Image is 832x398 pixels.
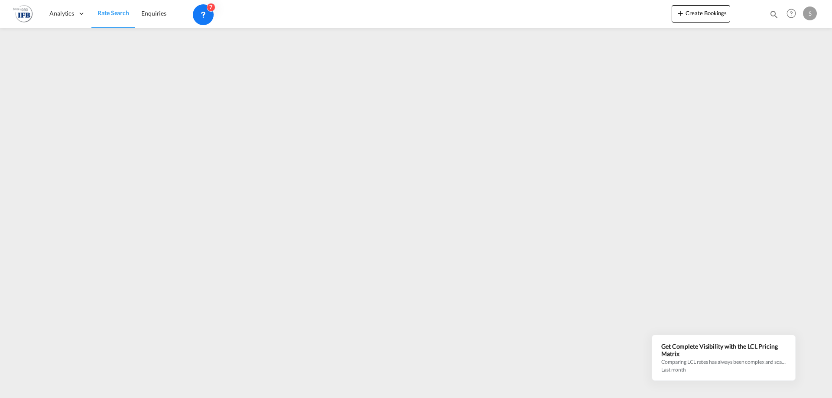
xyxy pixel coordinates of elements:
span: Rate Search [97,9,129,16]
button: icon-plus 400-fgCreate Bookings [672,5,730,23]
span: Help [784,6,799,21]
div: S [803,6,817,20]
span: Analytics [49,9,74,18]
div: Help [784,6,803,22]
md-icon: icon-plus 400-fg [675,8,686,18]
div: icon-magnify [769,10,779,23]
md-icon: icon-magnify [769,10,779,19]
img: de31bbe0256b11eebba44b54815f083d.png [13,4,32,23]
span: Enquiries [141,10,166,17]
